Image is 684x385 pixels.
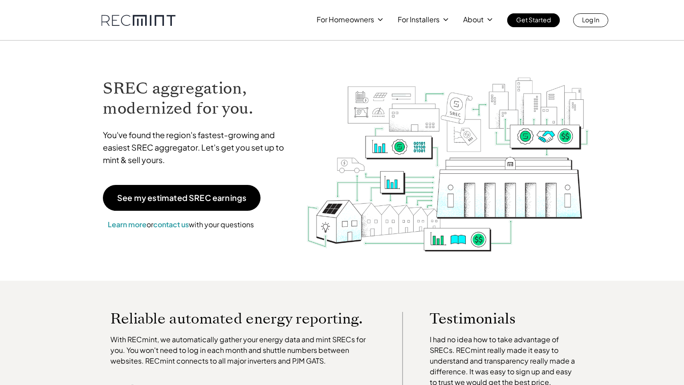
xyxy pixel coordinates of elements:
p: or with your questions [103,219,259,230]
a: Get Started [507,13,560,27]
a: contact us [153,220,189,229]
p: Reliable automated energy reporting. [110,312,376,325]
a: Log In [573,13,608,27]
img: RECmint value cycle [306,54,590,254]
p: About [463,13,484,26]
p: See my estimated SREC earnings [117,194,246,202]
p: Log In [582,13,599,26]
p: Get Started [516,13,551,26]
p: For Installers [398,13,440,26]
a: Learn more [108,220,147,229]
h1: SREC aggregation, modernized for you. [103,78,293,119]
p: Testimonials [430,312,562,325]
p: You've found the region's fastest-growing and easiest SREC aggregator. Let's get you set up to mi... [103,129,293,166]
p: For Homeowners [317,13,374,26]
p: With RECmint, we automatically gather your energy data and mint SRECs for you. You won't need to ... [110,334,376,366]
a: See my estimated SREC earnings [103,185,261,211]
